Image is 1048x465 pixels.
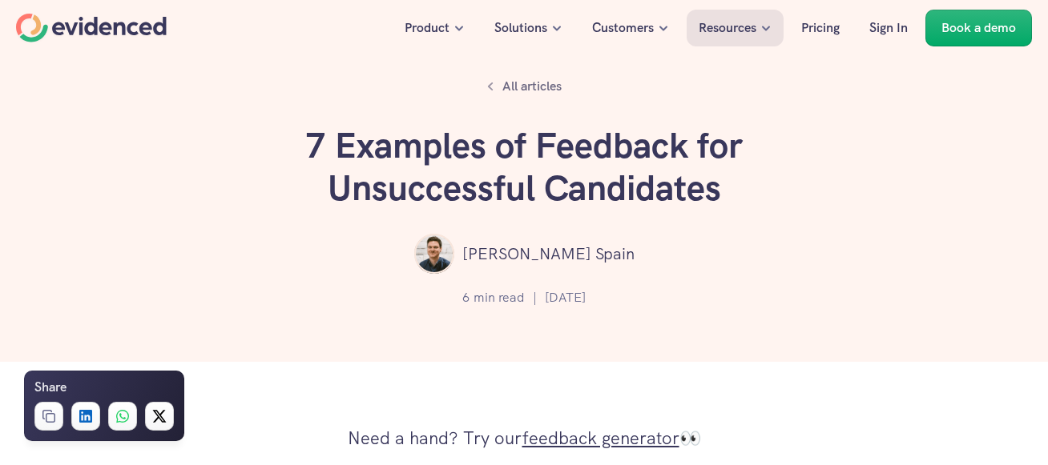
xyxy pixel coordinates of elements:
[414,234,454,274] img: ""
[462,241,635,267] p: [PERSON_NAME] Spain
[592,18,654,38] p: Customers
[348,423,701,455] p: Need a hand? Try our 👀
[478,72,570,101] a: All articles
[522,427,679,450] a: feedback generator
[405,18,449,38] p: Product
[857,10,920,46] a: Sign In
[869,18,908,38] p: Sign In
[801,18,840,38] p: Pricing
[502,76,562,97] p: All articles
[494,18,547,38] p: Solutions
[699,18,756,38] p: Resources
[789,10,852,46] a: Pricing
[16,14,167,42] a: Home
[462,287,470,308] p: 6
[545,287,586,308] p: [DATE]
[474,287,525,308] p: min read
[941,18,1016,38] p: Book a demo
[284,125,764,210] h1: 7 Examples of Feedback for Unsuccessful Candidates
[925,10,1032,46] a: Book a demo
[533,287,537,308] p: |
